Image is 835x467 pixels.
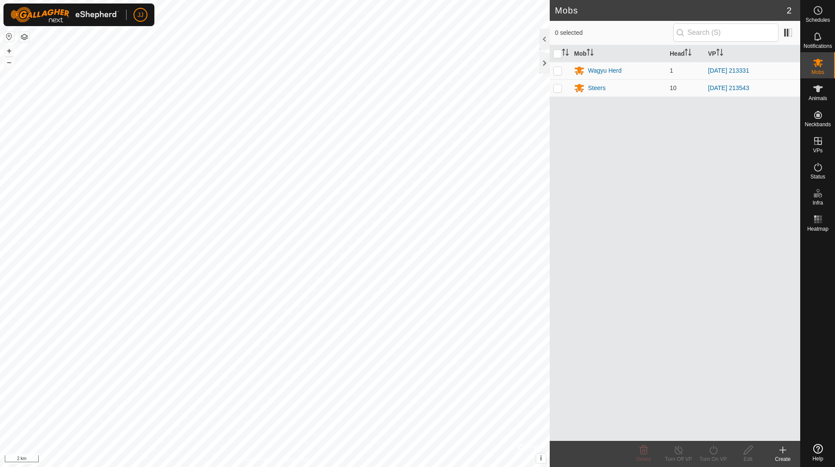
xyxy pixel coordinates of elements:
div: Create [765,455,800,463]
span: Schedules [805,17,830,23]
span: JJ [137,10,144,20]
a: Help [801,440,835,465]
span: VPs [813,148,822,153]
div: Wagyu Herd [588,66,621,75]
th: Mob [571,45,666,62]
span: 10 [670,84,677,91]
a: Contact Us [284,456,309,464]
span: Status [810,174,825,179]
p-sorticon: Activate to sort [685,50,691,57]
button: Map Layers [19,32,30,42]
span: Animals [808,96,827,101]
span: Neckbands [805,122,831,127]
input: Search (S) [673,24,778,42]
div: Turn Off VP [661,455,696,463]
span: Notifications [804,44,832,49]
img: Gallagher Logo [10,7,119,23]
span: Delete [636,456,651,462]
div: Steers [588,84,605,93]
span: 0 selected [555,28,673,37]
p-sorticon: Activate to sort [587,50,594,57]
span: Infra [812,200,823,205]
a: [DATE] 213543 [708,84,749,91]
a: [DATE] 213331 [708,67,749,74]
a: Privacy Policy [240,456,273,464]
th: Head [666,45,705,62]
span: 1 [670,67,673,74]
span: Mobs [812,70,824,75]
button: + [4,46,14,56]
span: Heatmap [807,226,828,232]
span: Help [812,456,823,461]
h2: Mobs [555,5,787,16]
div: Turn On VP [696,455,731,463]
p-sorticon: Activate to sort [716,50,723,57]
button: i [536,454,546,463]
button: – [4,57,14,67]
th: VP [705,45,800,62]
span: i [540,454,542,462]
p-sorticon: Activate to sort [562,50,569,57]
button: Reset Map [4,31,14,42]
span: 2 [787,4,792,17]
div: Edit [731,455,765,463]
